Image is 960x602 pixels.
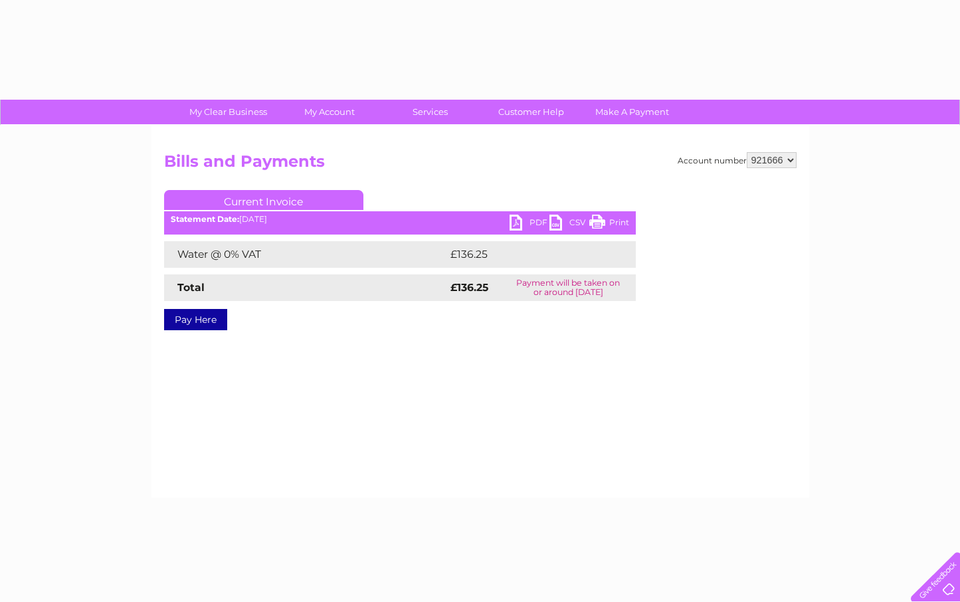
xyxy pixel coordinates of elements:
[589,215,629,234] a: Print
[375,100,485,124] a: Services
[164,152,797,177] h2: Bills and Payments
[164,241,447,268] td: Water @ 0% VAT
[164,215,636,224] div: [DATE]
[577,100,687,124] a: Make A Payment
[164,309,227,330] a: Pay Here
[177,281,205,294] strong: Total
[549,215,589,234] a: CSV
[447,241,611,268] td: £136.25
[476,100,586,124] a: Customer Help
[164,190,363,210] a: Current Invoice
[678,152,797,168] div: Account number
[501,274,635,301] td: Payment will be taken on or around [DATE]
[274,100,384,124] a: My Account
[450,281,488,294] strong: £136.25
[510,215,549,234] a: PDF
[171,214,239,224] b: Statement Date:
[173,100,283,124] a: My Clear Business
